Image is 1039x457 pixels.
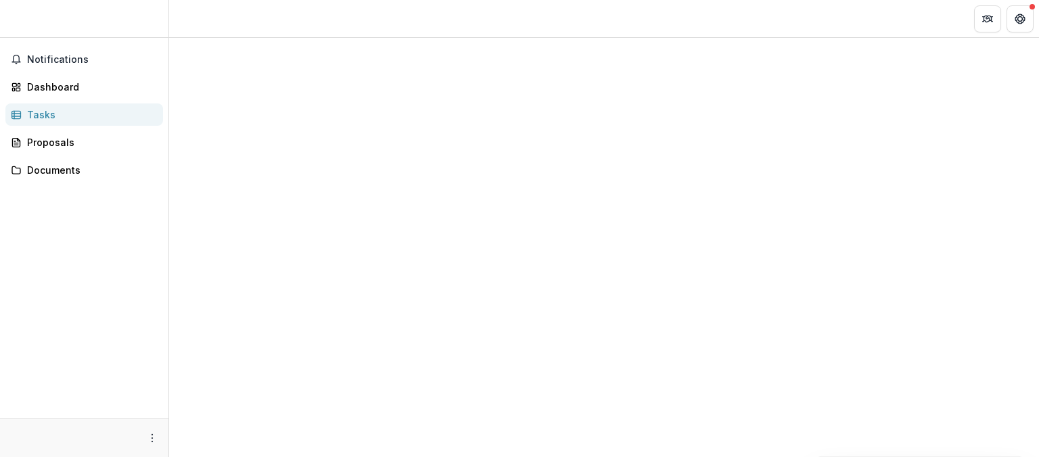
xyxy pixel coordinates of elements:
[27,54,158,66] span: Notifications
[27,163,152,177] div: Documents
[974,5,1001,32] button: Partners
[5,159,163,181] a: Documents
[1007,5,1034,32] button: Get Help
[5,103,163,126] a: Tasks
[5,131,163,153] a: Proposals
[27,80,152,94] div: Dashboard
[27,135,152,149] div: Proposals
[144,430,160,446] button: More
[27,107,152,122] div: Tasks
[5,76,163,98] a: Dashboard
[5,49,163,70] button: Notifications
